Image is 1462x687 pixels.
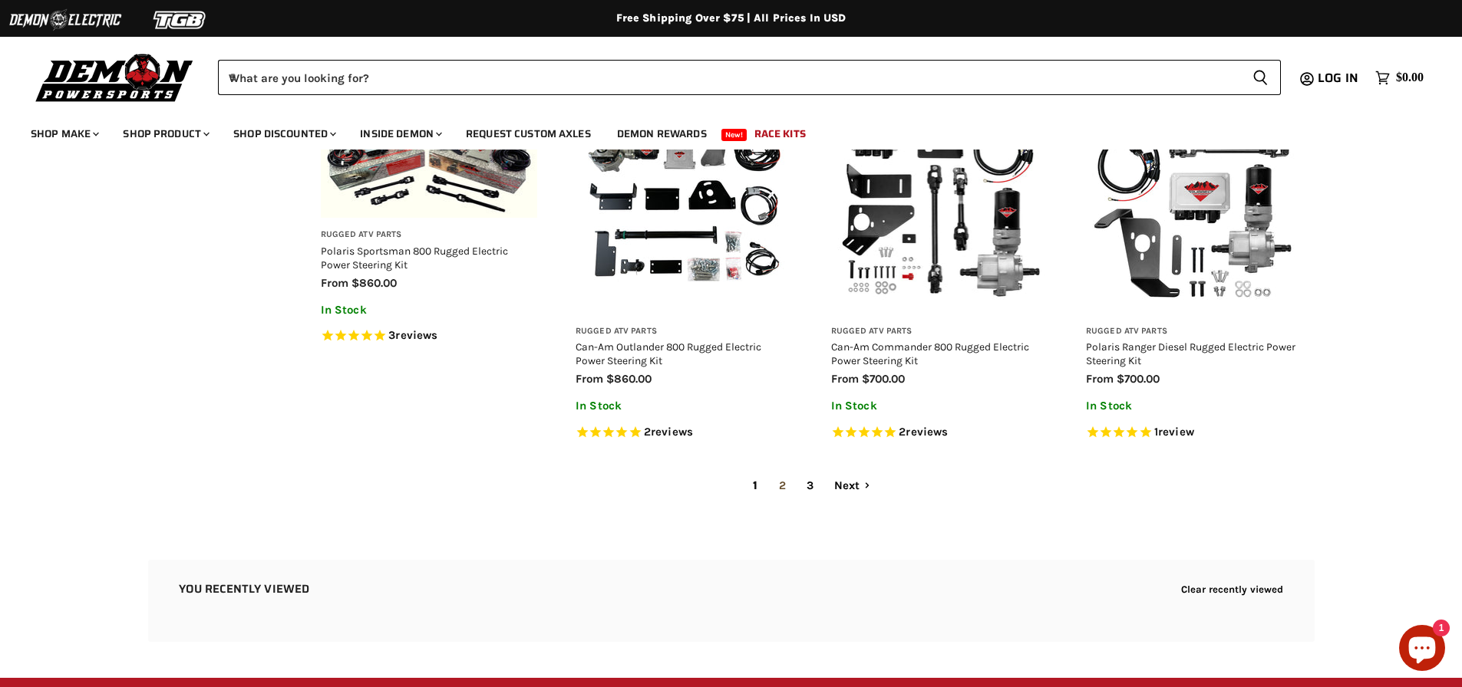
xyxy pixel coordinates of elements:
[899,425,948,439] span: 2 reviews
[831,372,859,386] span: from
[19,112,1420,150] ul: Main menu
[388,328,437,342] span: 3 reviews
[576,399,793,413] p: In Stock
[831,340,1029,367] a: Can-Am Commander 800 Rugged Electric Power Steering Kit
[218,60,1281,95] form: Product
[771,472,794,499] a: 2
[1117,372,1160,386] span: $700.00
[1181,583,1284,595] button: Clear recently viewed
[1086,425,1303,441] span: Rated 5.0 out of 5 stars 1 reviews
[454,118,602,150] a: Request Custom Axles
[117,12,1345,25] div: Free Shipping Over $75 | All Prices In USD
[826,472,879,499] a: Next
[744,472,766,499] span: 1
[1318,68,1358,87] span: Log in
[321,245,508,271] a: Polaris Sportsman 800 Rugged Electric Power Steering Kit
[348,118,451,150] a: Inside Demon
[1086,340,1295,367] a: Polaris Ranger Diesel Rugged Electric Power Steering Kit
[395,328,437,342] span: reviews
[1394,625,1450,675] inbox-online-store-chat: Shopify online store chat
[1158,425,1194,439] span: review
[8,5,123,35] img: Demon Electric Logo 2
[117,560,1345,642] aside: Recently viewed products
[1086,326,1303,337] h3: Rugged ATV Parts
[576,340,761,367] a: Can-Am Outlander 800 Rugged Electric Power Steering Kit
[19,118,108,150] a: Shop Make
[123,5,238,35] img: TGB Logo 2
[222,118,345,150] a: Shop Discounted
[721,129,748,141] span: New!
[798,472,822,499] a: 3
[1154,425,1194,439] span: 1 reviews
[576,326,793,337] h3: Rugged ATV Parts
[576,372,603,386] span: from
[1311,71,1368,85] a: Log in
[321,97,538,218] img: Polaris Sportsman 800 Rugged Electric Power Steering Kit
[179,583,310,596] h2: You recently viewed
[831,399,1048,413] p: In Stock
[1086,97,1303,314] img: Polaris Ranger Diesel Rugged Electric Power Steering Kit
[321,328,538,344] span: Rated 5.0 out of 5 stars 3 reviews
[644,425,693,439] span: 2 reviews
[111,118,219,150] a: Shop Product
[321,276,348,290] span: from
[1086,372,1114,386] span: from
[831,97,1048,314] img: Can-Am Commander 800 Rugged Electric Power Steering Kit
[831,326,1048,337] h3: Rugged ATV Parts
[1396,71,1424,85] span: $0.00
[1368,67,1431,89] a: $0.00
[576,97,793,314] img: Can-Am Outlander 800 Rugged Electric Power Steering Kit
[606,118,718,150] a: Demon Rewards
[321,229,538,241] h3: Rugged ATV Parts
[862,372,905,386] span: $700.00
[606,372,652,386] span: $860.00
[906,425,948,439] span: reviews
[351,276,397,290] span: $860.00
[1240,60,1281,95] button: Search
[831,425,1048,441] span: Rated 5.0 out of 5 stars 2 reviews
[743,118,817,150] a: Race Kits
[1086,399,1303,413] p: In Stock
[31,50,199,104] img: Demon Powersports
[218,60,1240,95] input: When autocomplete results are available use up and down arrows to review and enter to select
[321,304,538,317] p: In Stock
[651,425,693,439] span: reviews
[576,425,793,441] span: Rated 5.0 out of 5 stars 2 reviews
